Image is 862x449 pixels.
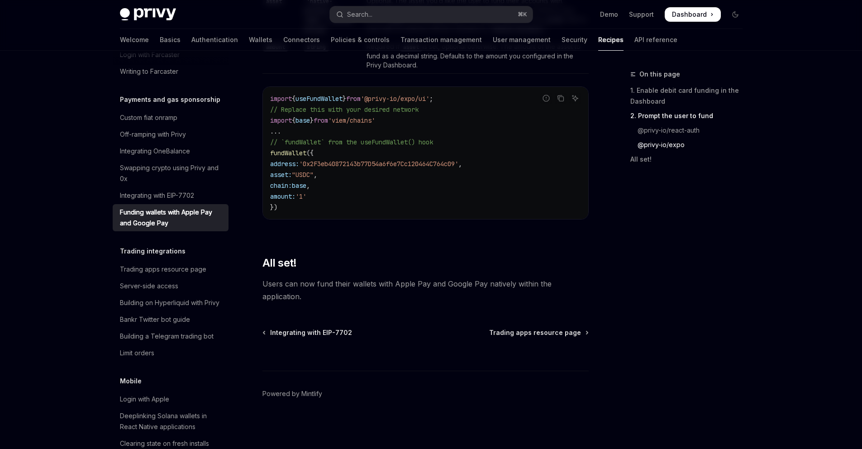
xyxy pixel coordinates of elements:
[270,328,352,337] span: Integrating with EIP-7702
[160,29,181,51] a: Basics
[600,10,618,19] a: Demo
[120,66,178,77] div: Writing to Farcaster
[120,297,219,308] div: Building on Hyperliquid with Privy
[262,256,297,270] span: All set!
[120,314,190,325] div: Bankr Twitter bot guide
[113,311,229,328] a: Bankr Twitter bot guide
[361,95,429,103] span: '@privy-io/expo/ui'
[299,160,458,168] span: '0x2F3eb40872143b77D54a6f6e7Cc120464C764c09'
[331,29,390,51] a: Policies & controls
[347,9,372,20] div: Search...
[489,328,581,337] span: Trading apps resource page
[120,146,190,157] div: Integrating OneBalance
[113,143,229,159] a: Integrating OneBalance
[630,123,750,138] a: @privy-io/react-auth
[639,69,680,80] span: On this page
[295,116,310,124] span: base
[113,126,229,143] a: Off-ramping with Privy
[630,83,750,109] a: 1. Enable debit card funding in the Dashboard
[120,112,177,123] div: Custom fiat onramp
[263,328,352,337] a: Integrating with EIP-7702
[120,129,186,140] div: Off-ramping with Privy
[120,94,220,105] h5: Payments and gas sponsorship
[518,11,527,18] span: ⌘ K
[665,7,721,22] a: Dashboard
[270,160,299,168] span: address:
[569,92,581,104] button: Ask AI
[306,149,314,157] span: ({
[630,152,750,167] a: All set!
[113,63,229,80] a: Writing to Farcaster
[328,116,375,124] span: 'viem/chains'
[120,281,178,291] div: Server-side access
[113,110,229,126] a: Custom fiat onramp
[630,109,750,123] a: 2. Prompt the user to fund
[262,277,589,303] span: Users can now fund their wallets with Apple Pay and Google Pay natively within the application.
[120,394,169,405] div: Login with Apple
[120,348,154,358] div: Limit orders
[120,246,186,257] h5: Trading integrations
[555,92,567,104] button: Copy the contents from the code block
[270,127,281,135] span: ...
[270,192,295,201] span: amount:
[306,182,310,190] span: ,
[120,411,223,432] div: Deeplinking Solana wallets in React Native applications
[493,29,551,51] a: User management
[120,438,209,449] div: Clearing state on fresh installs
[262,389,322,398] a: Powered by Mintlify
[249,29,272,51] a: Wallets
[120,8,176,21] img: dark logo
[489,328,588,337] a: Trading apps resource page
[295,95,343,103] span: useFundWallet
[270,203,277,211] span: })
[270,182,292,190] span: chain:
[292,182,306,190] span: base
[191,29,238,51] a: Authentication
[113,295,229,311] a: Building on Hyperliquid with Privy
[292,116,295,124] span: {
[629,10,654,19] a: Support
[113,345,229,361] a: Limit orders
[728,7,743,22] button: Toggle dark mode
[113,328,229,344] a: Building a Telegram trading bot
[270,116,292,124] span: import
[672,10,707,19] span: Dashboard
[363,38,589,74] td: Required if is set, optional otherwise. The amount of the asset to fund as a decimal string. Defa...
[120,331,214,342] div: Building a Telegram trading bot
[295,192,306,201] span: '1'
[120,207,223,229] div: Funding wallets with Apple Pay and Google Pay
[343,95,346,103] span: }
[314,171,317,179] span: ,
[310,116,314,124] span: }
[113,261,229,277] a: Trading apps resource page
[400,29,482,51] a: Transaction management
[113,160,229,187] a: Swapping crypto using Privy and 0x
[113,278,229,294] a: Server-side access
[330,6,533,23] button: Open search
[292,171,314,179] span: "USDC"
[270,149,306,157] span: fundWallet
[562,29,587,51] a: Security
[113,187,229,204] a: Integrating with EIP-7702
[429,95,433,103] span: ;
[120,162,223,184] div: Swapping crypto using Privy and 0x
[458,160,462,168] span: ,
[113,204,229,231] a: Funding wallets with Apple Pay and Google Pay
[292,95,295,103] span: {
[120,376,142,387] h5: Mobile
[270,105,419,114] span: // Replace this with your desired network
[270,138,433,146] span: // `fundWallet` from the useFundWallet() hook
[270,171,292,179] span: asset:
[270,95,292,103] span: import
[120,190,194,201] div: Integrating with EIP-7702
[540,92,552,104] button: Report incorrect code
[113,391,229,407] a: Login with Apple
[634,29,677,51] a: API reference
[120,264,206,275] div: Trading apps resource page
[598,29,624,51] a: Recipes
[314,116,328,124] span: from
[113,408,229,435] a: Deeplinking Solana wallets in React Native applications
[120,29,149,51] a: Welcome
[346,95,361,103] span: from
[630,138,750,152] a: @privy-io/expo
